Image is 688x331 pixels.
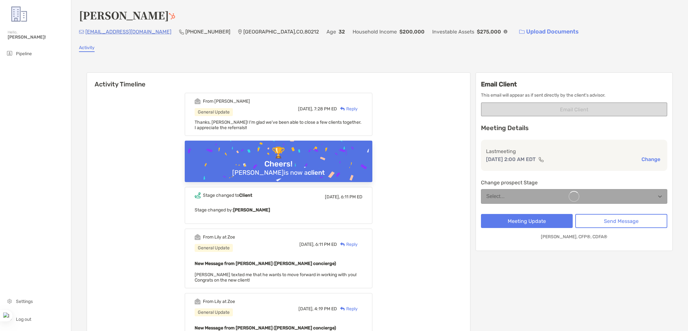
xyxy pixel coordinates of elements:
[314,306,337,312] span: 4:19 PM ED
[308,169,325,176] b: client
[640,156,662,163] button: Change
[353,28,397,36] p: Household Income
[16,51,32,56] span: Pipeline
[515,25,583,39] a: Upload Documents
[230,169,327,176] div: [PERSON_NAME] is now a
[238,29,242,34] img: Location Icon
[299,242,314,247] span: [DATE],
[169,8,175,22] a: Go to Hubspot Deal
[481,214,573,228] button: Meeting Update
[481,80,668,88] h3: Email Client
[262,159,295,169] div: Cheers!
[185,141,372,196] img: Confetti
[575,214,667,228] button: Send Message
[195,192,201,198] img: Event icon
[486,155,536,163] p: [DATE] 2:00 AM EDT
[195,308,233,316] div: General Update
[16,299,33,304] span: Settings
[195,261,336,266] b: New Message from [PERSON_NAME] ([PERSON_NAME] concierge)
[195,272,356,283] span: [PERSON_NAME] texted me that he wants to move forward in working with you! Congrats on the new cl...
[203,99,250,104] div: From [PERSON_NAME]
[179,29,184,34] img: Phone Icon
[203,299,235,304] div: From Lily at Zoe
[481,179,668,187] p: Change prospect Stage
[195,98,201,104] img: Event icon
[87,73,470,88] h6: Activity Timeline
[195,325,336,331] b: New Message from [PERSON_NAME] ([PERSON_NAME] concierge)
[337,305,358,312] div: Reply
[185,28,230,36] p: [PHONE_NUMBER]
[85,28,171,36] p: [EMAIL_ADDRESS][DOMAIN_NAME]
[6,49,13,57] img: pipeline icon
[337,241,358,248] div: Reply
[486,147,663,155] p: Last meeting
[8,34,67,40] span: [PERSON_NAME]!
[298,306,313,312] span: [DATE],
[195,206,362,214] p: Stage changed by:
[340,107,345,111] img: Reply icon
[337,106,358,112] div: Reply
[325,194,340,200] span: [DATE],
[519,30,525,34] img: button icon
[79,30,84,34] img: Email Icon
[298,106,313,112] span: [DATE],
[269,146,288,159] div: 🏆
[340,242,345,246] img: Reply icon
[541,233,607,241] p: [PERSON_NAME], CFP®, CDFA®
[195,120,362,130] span: Thanks, [PERSON_NAME]! I'm glad we've been able to close a few clients together. I appreciate the...
[341,194,362,200] span: 6:11 PM ED
[195,108,233,116] div: General Update
[339,28,345,36] p: 32
[243,28,319,36] p: [GEOGRAPHIC_DATA] , CO , 80212
[79,8,175,22] h4: [PERSON_NAME]
[314,106,337,112] span: 7:28 PM ED
[195,298,201,305] img: Event icon
[432,28,474,36] p: Investable Assets
[195,234,201,240] img: Event icon
[326,28,336,36] p: Age
[239,193,252,198] b: Client
[16,317,31,322] span: Log out
[504,30,507,33] img: Info Icon
[340,307,345,311] img: Reply icon
[195,244,233,252] div: General Update
[477,28,501,36] p: $275,000
[203,193,252,198] div: Stage changed to
[481,124,668,132] p: Meeting Details
[6,297,13,305] img: settings icon
[315,242,337,247] span: 6:11 PM ED
[233,207,270,213] b: [PERSON_NAME]
[8,3,31,26] img: Zoe Logo
[538,157,544,162] img: communication type
[399,28,425,36] p: $200,000
[79,45,95,52] a: Activity
[203,234,235,240] div: From Lily at Zoe
[481,91,668,99] p: This email will appear as if sent directly by the client's advisor.
[169,13,175,19] img: Hubspot Icon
